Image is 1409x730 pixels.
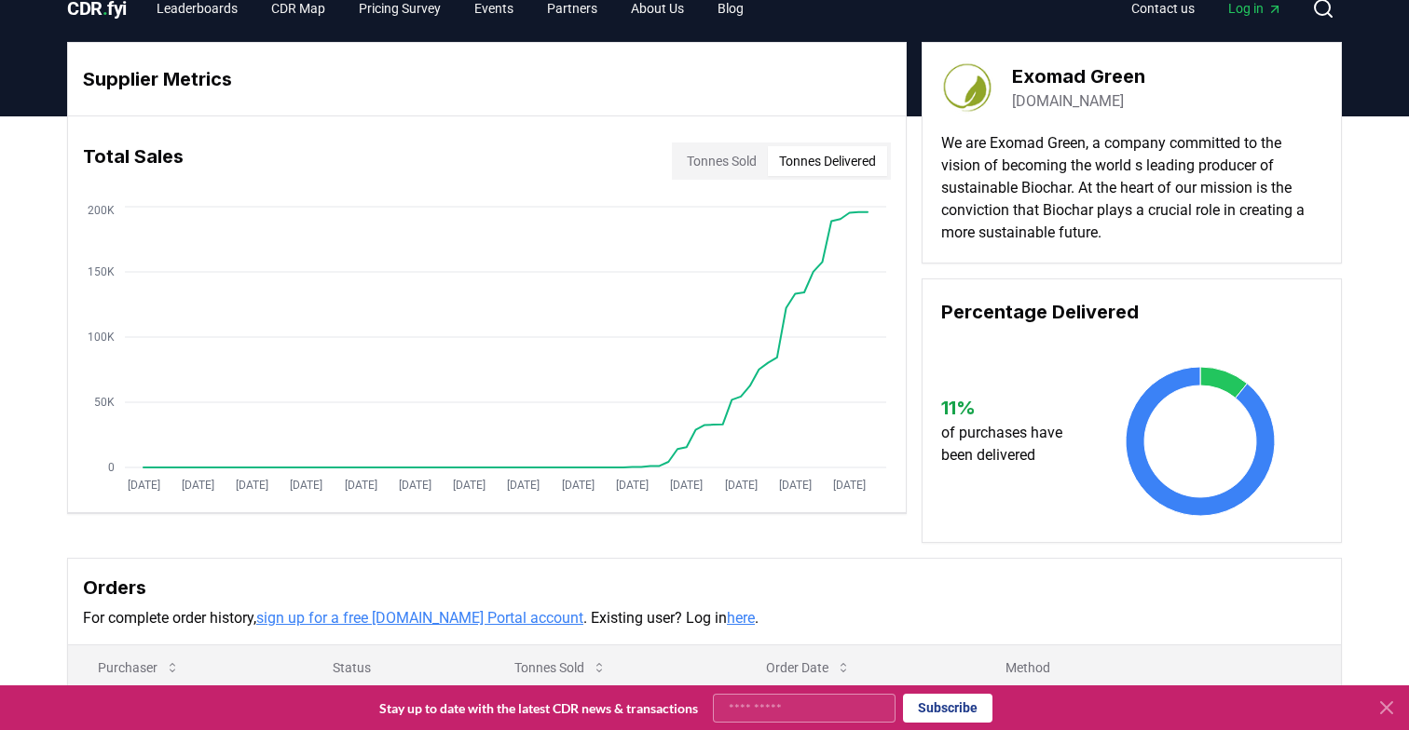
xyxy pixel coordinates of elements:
[991,658,1326,677] p: Method
[941,61,993,114] img: Exomad Green-logo
[399,479,431,492] tspan: [DATE]
[256,609,583,627] a: sign up for a free [DOMAIN_NAME] Portal account
[290,479,322,492] tspan: [DATE]
[941,394,1080,422] h3: 11 %
[94,396,115,409] tspan: 50K
[83,65,891,93] h3: Supplier Metrics
[83,142,184,180] h3: Total Sales
[616,479,649,492] tspan: [DATE]
[676,146,768,176] button: Tonnes Sold
[182,479,214,492] tspan: [DATE]
[751,649,866,686] button: Order Date
[345,479,377,492] tspan: [DATE]
[507,479,540,492] tspan: [DATE]
[318,658,470,677] p: Status
[108,461,115,474] tspan: 0
[83,649,195,686] button: Purchaser
[833,479,866,492] tspan: [DATE]
[562,479,595,492] tspan: [DATE]
[725,479,758,492] tspan: [DATE]
[941,298,1322,326] h3: Percentage Delivered
[941,422,1080,466] p: of purchases have been delivered
[941,132,1322,244] p: We are Exomad Green, a company committed to the vision of becoming the world s leading producer o...
[727,609,755,627] a: here
[768,146,887,176] button: Tonnes Delivered
[128,479,160,492] tspan: [DATE]
[670,479,703,492] tspan: [DATE]
[236,479,268,492] tspan: [DATE]
[83,574,1326,602] h3: Orders
[88,265,115,278] tspan: 150K
[499,649,622,686] button: Tonnes Sold
[88,331,115,344] tspan: 100K
[88,204,115,217] tspan: 200K
[1012,90,1124,113] a: [DOMAIN_NAME]
[453,479,486,492] tspan: [DATE]
[83,607,1326,629] p: For complete order history, . Existing user? Log in .
[779,479,812,492] tspan: [DATE]
[1012,62,1145,90] h3: Exomad Green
